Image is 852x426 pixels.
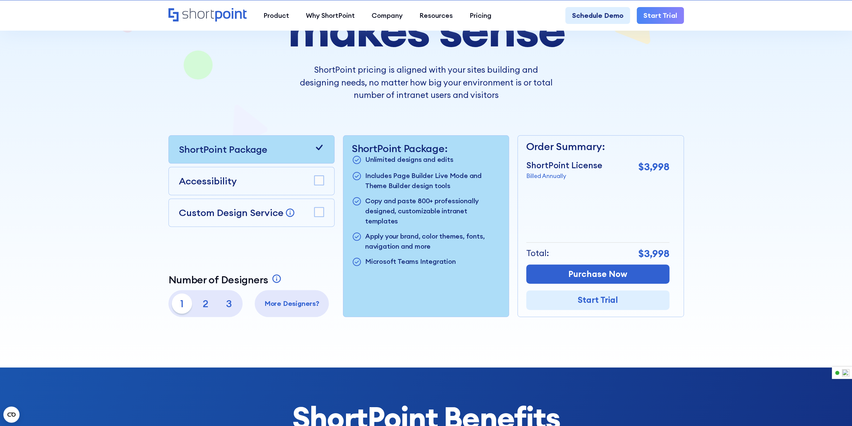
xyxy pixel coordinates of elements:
p: Total: [526,247,549,260]
a: Schedule Demo [565,7,630,24]
p: 2 [195,293,216,314]
p: 1 [172,293,192,314]
a: Resources [411,7,461,24]
p: ShortPoint Package [179,142,267,156]
p: $3,998 [638,246,669,261]
a: Product [255,7,297,24]
a: Pricing [461,7,500,24]
a: Start Trial [637,7,684,24]
p: More Designers? [258,298,325,309]
a: Purchase Now [526,264,669,284]
p: Number of Designers [168,274,268,286]
p: ShortPoint pricing is aligned with your sites building and designing needs, no matter how big you... [300,64,553,102]
div: Pricing [470,10,492,21]
p: Apply your brand, color themes, fonts, navigation and more [365,231,500,251]
div: Company [372,10,403,21]
p: $3,998 [638,159,669,174]
p: 3 [219,293,239,314]
p: Accessibility [179,174,237,188]
a: Number of Designers [168,274,283,286]
p: Includes Page Builder Live Mode and Theme Builder design tools [365,171,500,191]
p: Unlimited designs and edits [365,154,453,166]
p: Microsoft Teams Integration [365,256,456,268]
iframe: Chat Widget [731,348,852,426]
div: Resources [419,10,453,21]
p: Copy and paste 800+ professionally designed, customizable intranet templates [365,196,500,226]
p: Billed Annually [526,172,602,180]
a: Home [168,8,247,23]
button: Open CMP widget [3,406,20,423]
p: Custom Design Service [179,207,283,219]
p: Order Summary: [526,139,669,154]
a: Company [363,7,411,24]
div: Product [263,10,289,21]
p: ShortPoint License [526,159,602,172]
div: Why ShortPoint [306,10,355,21]
p: ShortPoint Package: [352,142,500,154]
a: Why ShortPoint [297,7,363,24]
a: Start Trial [526,290,669,310]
